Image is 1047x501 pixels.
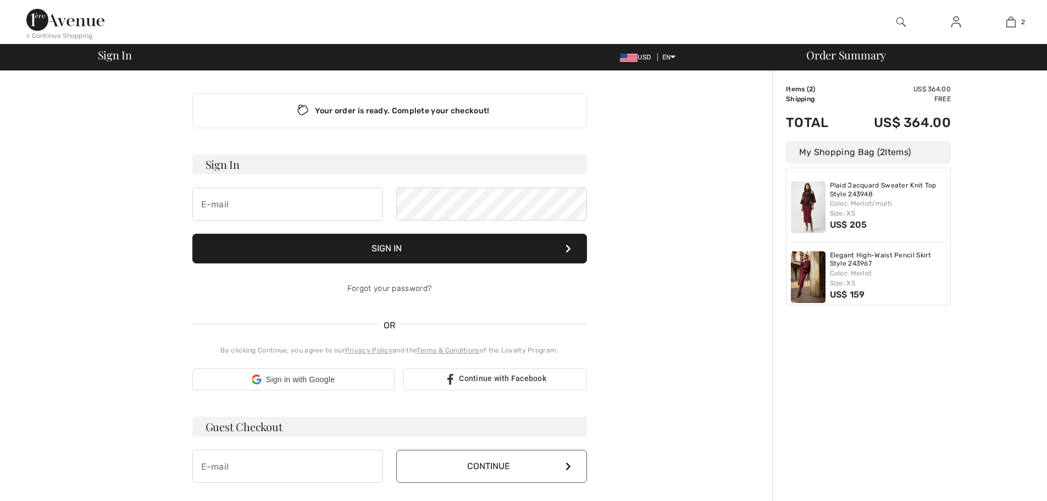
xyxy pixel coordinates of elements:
[192,234,587,263] button: Sign In
[830,268,946,288] div: Color: Merlot Size: XS
[793,49,1040,60] div: Order Summary
[791,181,826,233] img: Plaid Jacquard Sweater Knit Top Style 243948
[192,417,587,437] h3: Guest Checkout
[845,84,951,94] td: US$ 364.00
[396,450,587,483] button: Continue
[830,181,946,199] a: Plaid Jacquard Sweater Knit Top Style 243948
[984,15,1038,29] a: 2
[809,85,813,93] span: 2
[620,53,638,62] img: US Dollar
[192,345,587,355] div: By clicking Continue, you agree to our and the of the Loyalty Program.
[786,84,845,94] td: Items ( )
[791,251,826,303] img: Elegant High-Waist Pencil Skirt Style 243967
[26,9,104,31] img: 1ère Avenue
[192,93,587,128] div: Your order is ready. Complete your checkout!
[403,368,587,390] a: Continue with Facebook
[192,188,383,221] input: E-mail
[266,374,335,386] span: Sign in with Google
[378,319,401,332] span: OR
[943,15,970,29] a: Sign In
[347,284,431,293] a: Forgot your password?
[786,141,951,163] div: My Shopping Bag ( Items)
[459,374,546,383] span: Continue with Facebook
[845,104,951,141] td: US$ 364.00
[417,346,479,354] a: Terms & Conditions
[830,199,946,218] div: Color: Merlot/multi Size: XS
[1021,17,1025,27] span: 2
[662,53,676,61] span: EN
[1006,15,1016,29] img: My Bag
[345,346,392,354] a: Privacy Policy
[192,450,383,483] input: E-mail
[830,219,867,230] span: US$ 205
[786,104,845,141] td: Total
[896,15,906,29] img: search the website
[26,31,93,41] div: < Continue Shopping
[192,155,587,174] h3: Sign In
[830,289,865,300] span: US$ 159
[620,53,655,61] span: USD
[830,251,946,268] a: Elegant High-Waist Pencil Skirt Style 243967
[192,368,395,390] div: Sign in with Google
[880,147,885,157] span: 2
[786,94,845,104] td: Shipping
[951,15,961,29] img: My Info
[98,49,132,60] span: Sign In
[845,94,951,104] td: Free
